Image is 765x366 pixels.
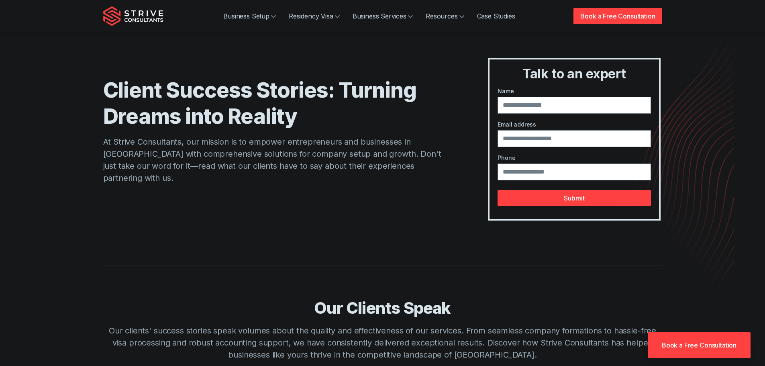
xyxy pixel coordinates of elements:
[103,325,662,361] p: Our clients' success stories speak volumes about the quality and effectiveness of our services. F...
[471,8,522,24] a: Case Studies
[573,8,662,24] a: Book a Free Consultation
[217,8,282,24] a: Business Setup
[282,8,346,24] a: Residency Visa
[346,8,419,24] a: Business Services
[103,6,163,26] img: Strive Consultants
[103,298,662,318] h3: Our Clients Speak
[103,136,455,184] p: At Strive Consultants, our mission is to empower entrepreneurs and businesses in [GEOGRAPHIC_DATA...
[498,190,651,206] button: Submit
[493,66,655,82] h3: Talk to an expert
[103,77,455,129] h1: Client Success Stories: Turning Dreams into Reality
[498,120,651,129] label: Email address
[419,8,471,24] a: Resources
[648,332,751,358] a: Book a Free Consultation
[498,153,651,162] label: Phone
[498,87,651,95] label: Name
